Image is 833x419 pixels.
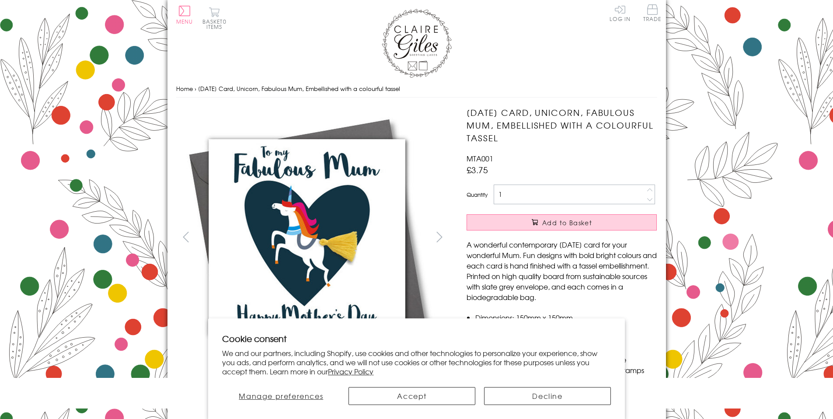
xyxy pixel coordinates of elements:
button: prev [176,227,196,247]
a: Log In [610,4,631,21]
span: 0 items [206,17,227,31]
span: £3.75 [467,164,488,176]
button: Basket0 items [202,7,227,29]
button: Manage preferences [222,387,340,405]
button: next [429,227,449,247]
a: Privacy Policy [328,366,373,377]
span: › [195,84,196,93]
span: Trade [643,4,662,21]
p: We and our partners, including Shopify, use cookies and other technologies to personalize your ex... [222,349,611,376]
img: Mother's Day Card, Unicorn, Fabulous Mum, Embellished with a colourful tassel [449,106,711,369]
h2: Cookie consent [222,332,611,345]
button: Decline [484,387,611,405]
label: Quantity [467,191,488,199]
a: Trade [643,4,662,23]
span: [DATE] Card, Unicorn, Fabulous Mum, Embellished with a colourful tassel [198,84,400,93]
p: A wonderful contemporary [DATE] card for your wonderful Mum. Fun designs with bold bright colours... [467,239,657,302]
span: MTA001 [467,153,493,164]
h1: [DATE] Card, Unicorn, Fabulous Mum, Embellished with a colourful tassel [467,106,657,144]
button: Menu [176,6,193,24]
img: Claire Giles Greetings Cards [382,9,452,78]
img: Mother's Day Card, Unicorn, Fabulous Mum, Embellished with a colourful tassel [176,106,438,369]
button: Accept [349,387,475,405]
span: Menu [176,17,193,25]
nav: breadcrumbs [176,80,657,98]
span: Manage preferences [239,391,323,401]
button: Add to Basket [467,214,657,230]
li: Dimensions: 150mm x 150mm [475,312,657,323]
span: Add to Basket [542,218,592,227]
a: Home [176,84,193,93]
